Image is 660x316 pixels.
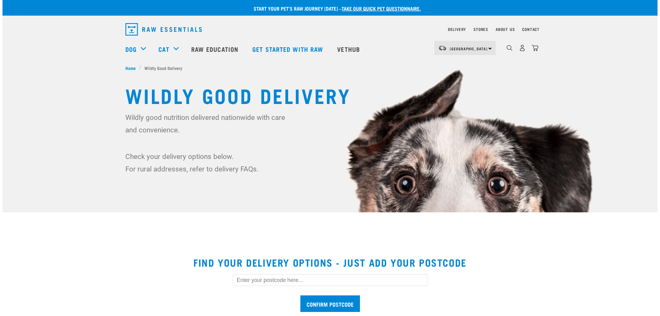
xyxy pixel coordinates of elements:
a: Get started with Raw [246,37,331,62]
a: Home [125,65,139,71]
h1: Wildly Good Delivery [125,84,535,106]
span: Home [125,65,136,71]
input: Confirm postcode [300,295,360,312]
img: user.png [519,45,526,51]
img: van-moving.png [438,45,447,51]
a: Delivery [448,28,466,30]
img: home-icon-1@2x.png [507,45,512,51]
a: Raw Education [185,37,246,62]
p: Wildly good nutrition delivered nationwide with care and convenience. [125,111,289,136]
a: About Us [496,28,515,30]
nav: breadcrumbs [125,65,535,71]
a: Stores [473,28,488,30]
a: take our quick pet questionnaire. [342,7,421,10]
a: Contact [522,28,540,30]
a: Cat [158,44,169,54]
a: Vethub [331,37,368,62]
h2: Find your delivery options - just add your postcode [10,257,650,268]
input: Enter your postcode here... [233,274,427,286]
img: Raw Essentials Logo [125,23,202,36]
nav: dropdown navigation [2,37,658,62]
nav: dropdown navigation [120,21,540,38]
span: [GEOGRAPHIC_DATA] [450,47,488,50]
img: home-icon@2x.png [532,45,538,51]
a: Dog [125,44,137,54]
p: Check your delivery options below. For rural addresses, refer to delivery FAQs. [125,150,289,175]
